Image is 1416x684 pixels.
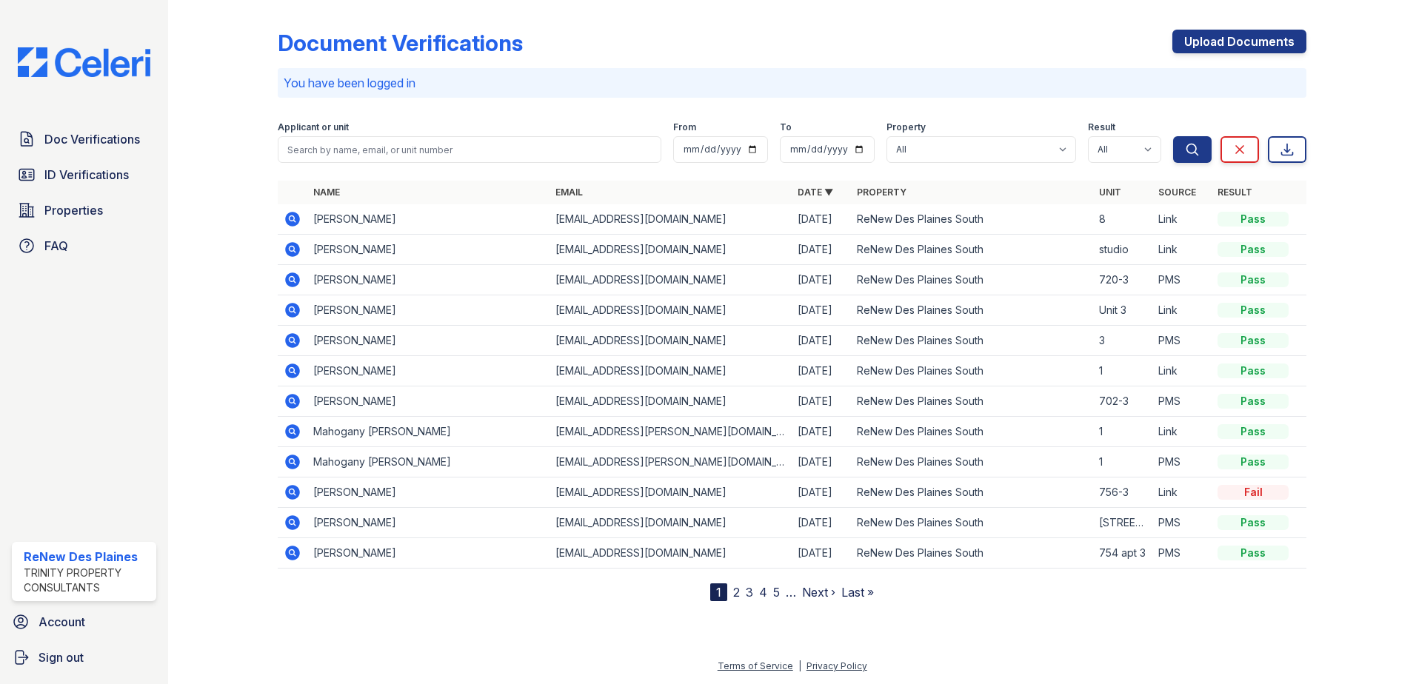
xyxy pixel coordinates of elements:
[1218,303,1289,318] div: Pass
[1093,204,1152,235] td: 8
[792,295,851,326] td: [DATE]
[550,235,792,265] td: [EMAIL_ADDRESS][DOMAIN_NAME]
[12,160,156,190] a: ID Verifications
[786,583,796,601] span: …
[1093,508,1152,538] td: [STREET_ADDRESS]
[550,204,792,235] td: [EMAIL_ADDRESS][DOMAIN_NAME]
[1158,187,1196,198] a: Source
[550,538,792,569] td: [EMAIL_ADDRESS][DOMAIN_NAME]
[1218,333,1289,348] div: Pass
[806,660,867,671] a: Privacy Policy
[555,187,583,198] a: Email
[307,386,550,417] td: [PERSON_NAME]
[550,265,792,295] td: [EMAIL_ADDRESS][DOMAIN_NAME]
[1152,235,1212,265] td: Link
[798,187,833,198] a: Date ▼
[792,538,851,569] td: [DATE]
[792,508,851,538] td: [DATE]
[550,447,792,477] td: [EMAIL_ADDRESS][PERSON_NAME][DOMAIN_NAME]
[1152,477,1212,508] td: Link
[307,204,550,235] td: [PERSON_NAME]
[1218,455,1289,469] div: Pass
[851,204,1093,235] td: ReNew Des Plaines South
[851,386,1093,417] td: ReNew Des Plaines South
[278,136,661,163] input: Search by name, email, or unit number
[284,74,1300,92] p: You have been logged in
[278,30,523,56] div: Document Verifications
[1093,265,1152,295] td: 720-3
[44,201,103,219] span: Properties
[886,121,926,133] label: Property
[1218,212,1289,227] div: Pass
[307,477,550,508] td: [PERSON_NAME]
[1152,508,1212,538] td: PMS
[24,548,150,566] div: ReNew Des Plaines
[1093,538,1152,569] td: 754 apt 3
[1093,417,1152,447] td: 1
[792,265,851,295] td: [DATE]
[1218,515,1289,530] div: Pass
[792,326,851,356] td: [DATE]
[673,121,696,133] label: From
[307,356,550,386] td: [PERSON_NAME]
[307,326,550,356] td: [PERSON_NAME]
[857,187,906,198] a: Property
[851,326,1093,356] td: ReNew Des Plaines South
[1093,235,1152,265] td: studio
[798,660,801,671] div: |
[1152,386,1212,417] td: PMS
[792,235,851,265] td: [DATE]
[1152,265,1212,295] td: PMS
[1152,538,1212,569] td: PMS
[1218,363,1289,378] div: Pass
[802,585,835,600] a: Next ›
[710,583,727,601] div: 1
[718,660,793,671] a: Terms of Service
[1218,485,1289,500] div: Fail
[1152,417,1212,447] td: Link
[550,386,792,417] td: [EMAIL_ADDRESS][DOMAIN_NAME]
[550,295,792,326] td: [EMAIL_ADDRESS][DOMAIN_NAME]
[773,585,780,600] a: 5
[1152,295,1212,326] td: Link
[851,356,1093,386] td: ReNew Des Plaines South
[1093,447,1152,477] td: 1
[1152,204,1212,235] td: Link
[792,204,851,235] td: [DATE]
[1218,187,1252,198] a: Result
[1152,356,1212,386] td: Link
[792,417,851,447] td: [DATE]
[39,613,85,631] span: Account
[307,538,550,569] td: [PERSON_NAME]
[1093,295,1152,326] td: Unit 3
[851,417,1093,447] td: ReNew Des Plaines South
[1093,386,1152,417] td: 702-3
[1099,187,1121,198] a: Unit
[44,130,140,148] span: Doc Verifications
[550,477,792,508] td: [EMAIL_ADDRESS][DOMAIN_NAME]
[1088,121,1115,133] label: Result
[851,508,1093,538] td: ReNew Des Plaines South
[1152,447,1212,477] td: PMS
[313,187,340,198] a: Name
[550,356,792,386] td: [EMAIL_ADDRESS][DOMAIN_NAME]
[1152,326,1212,356] td: PMS
[24,566,150,595] div: Trinity Property Consultants
[792,477,851,508] td: [DATE]
[1093,326,1152,356] td: 3
[1218,546,1289,560] div: Pass
[550,417,792,447] td: [EMAIL_ADDRESS][PERSON_NAME][DOMAIN_NAME]
[1093,477,1152,508] td: 756-3
[307,508,550,538] td: [PERSON_NAME]
[792,447,851,477] td: [DATE]
[1218,242,1289,257] div: Pass
[851,538,1093,569] td: ReNew Des Plaines South
[307,447,550,477] td: Mahogany [PERSON_NAME]
[39,648,84,666] span: Sign out
[746,585,753,600] a: 3
[851,295,1093,326] td: ReNew Des Plaines South
[851,477,1093,508] td: ReNew Des Plaines South
[792,386,851,417] td: [DATE]
[841,585,874,600] a: Last »
[550,326,792,356] td: [EMAIL_ADDRESS][DOMAIN_NAME]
